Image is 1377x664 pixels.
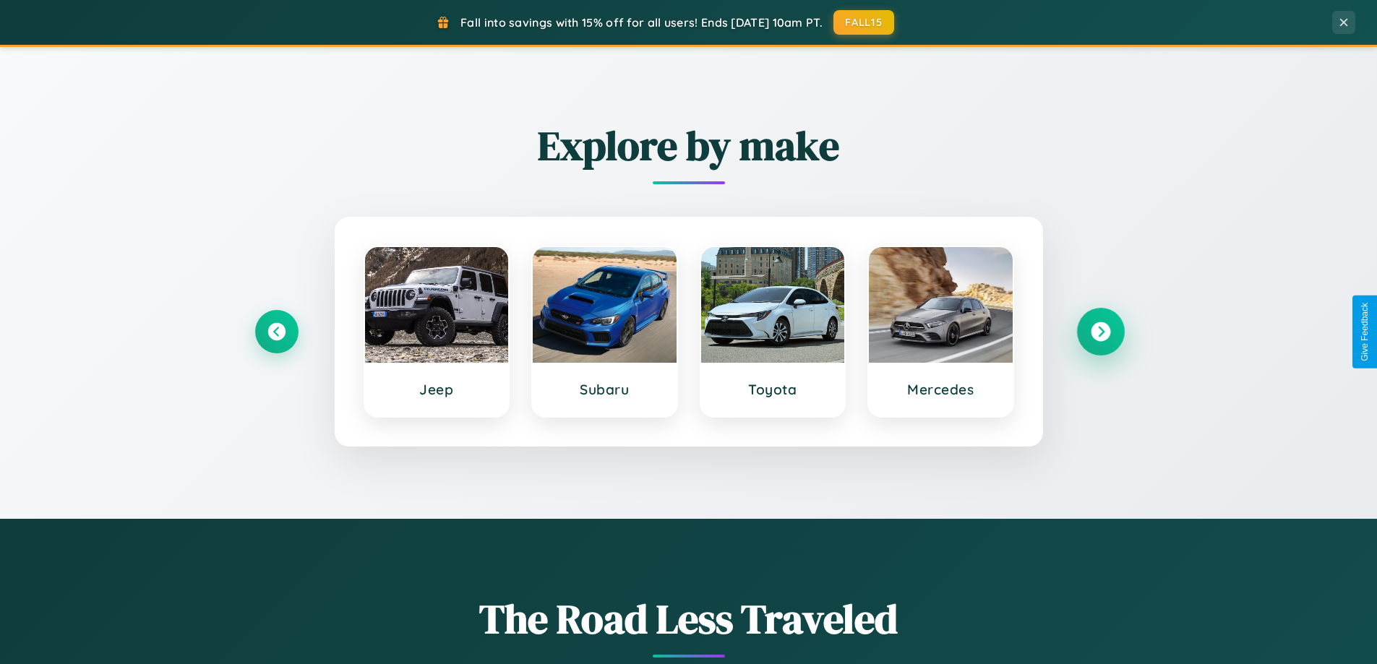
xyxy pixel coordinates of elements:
[1360,303,1370,361] div: Give Feedback
[379,381,494,398] h3: Jeep
[255,118,1123,173] h2: Explore by make
[883,381,998,398] h3: Mercedes
[255,591,1123,647] h1: The Road Less Traveled
[547,381,662,398] h3: Subaru
[460,15,823,30] span: Fall into savings with 15% off for all users! Ends [DATE] 10am PT.
[716,381,831,398] h3: Toyota
[833,10,894,35] button: FALL15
